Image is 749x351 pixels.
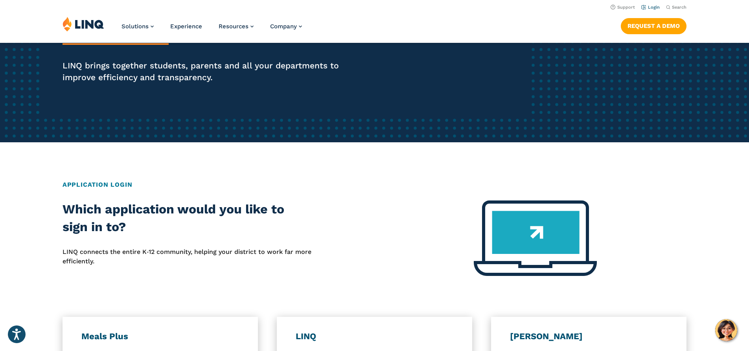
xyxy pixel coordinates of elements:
[611,5,635,10] a: Support
[63,247,312,266] p: LINQ connects the entire K‑12 community, helping your district to work far more efficiently.
[170,23,202,30] a: Experience
[63,180,686,189] h2: Application Login
[121,23,154,30] a: Solutions
[121,23,149,30] span: Solutions
[270,23,297,30] span: Company
[270,23,302,30] a: Company
[672,5,686,10] span: Search
[63,17,104,31] img: LINQ | K‑12 Software
[219,23,248,30] span: Resources
[81,331,239,342] h3: Meals Plus
[296,331,454,342] h3: LINQ
[121,17,302,42] nav: Primary Navigation
[63,200,312,236] h2: Which application would you like to sign in to?
[666,4,686,10] button: Open Search Bar
[715,319,737,341] button: Hello, have a question? Let’s chat.
[641,5,660,10] a: Login
[621,17,686,34] nav: Button Navigation
[63,60,351,83] p: LINQ brings together students, parents and all your departments to improve efficiency and transpa...
[621,18,686,34] a: Request a Demo
[510,331,668,342] h3: [PERSON_NAME]
[219,23,254,30] a: Resources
